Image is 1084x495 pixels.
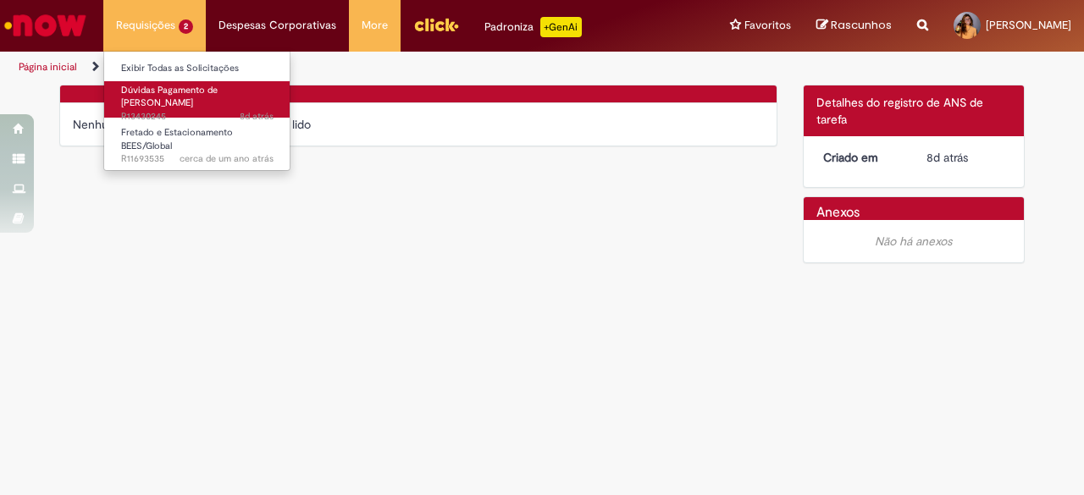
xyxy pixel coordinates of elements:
em: Não há anexos [875,234,952,249]
h2: Anexos [816,206,860,221]
span: Dúvidas Pagamento de [PERSON_NAME] [121,84,218,110]
div: 19/08/2025 17:55:43 [926,149,1005,166]
span: 8d atrás [926,150,968,165]
a: Exibir Todas as Solicitações [104,59,290,78]
span: Rascunhos [831,17,892,33]
img: click_logo_yellow_360x200.png [413,12,459,37]
span: Favoritos [744,17,791,34]
a: Rascunhos [816,18,892,34]
span: R11693535 [121,152,274,166]
ul: Requisições [103,51,290,171]
img: ServiceNow [2,8,89,42]
span: Requisições [116,17,175,34]
span: Despesas Corporativas [218,17,336,34]
span: 8d atrás [240,110,274,123]
a: Aberto R13430245 : Dúvidas Pagamento de Salário [104,81,290,118]
ul: Trilhas de página [13,52,710,83]
span: Detalhes do registro de ANS de tarefa [816,95,983,127]
time: 19/08/2025 17:55:35 [240,110,274,123]
span: More [362,17,388,34]
time: 01/07/2024 08:56:42 [180,152,274,165]
a: Página inicial [19,60,77,74]
a: Aberto R11693535 : Fretado e Estacionamento BEES/Global [104,124,290,160]
span: 2 [179,19,193,34]
span: Fretado e Estacionamento BEES/Global [121,126,233,152]
div: Nenhum campo de comentário pode ser lido [73,116,764,133]
span: R13430245 [121,110,274,124]
span: [PERSON_NAME] [986,18,1071,32]
div: Padroniza [484,17,582,37]
time: 19/08/2025 17:55:43 [926,150,968,165]
span: cerca de um ano atrás [180,152,274,165]
p: +GenAi [540,17,582,37]
dt: Criado em [810,149,915,166]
